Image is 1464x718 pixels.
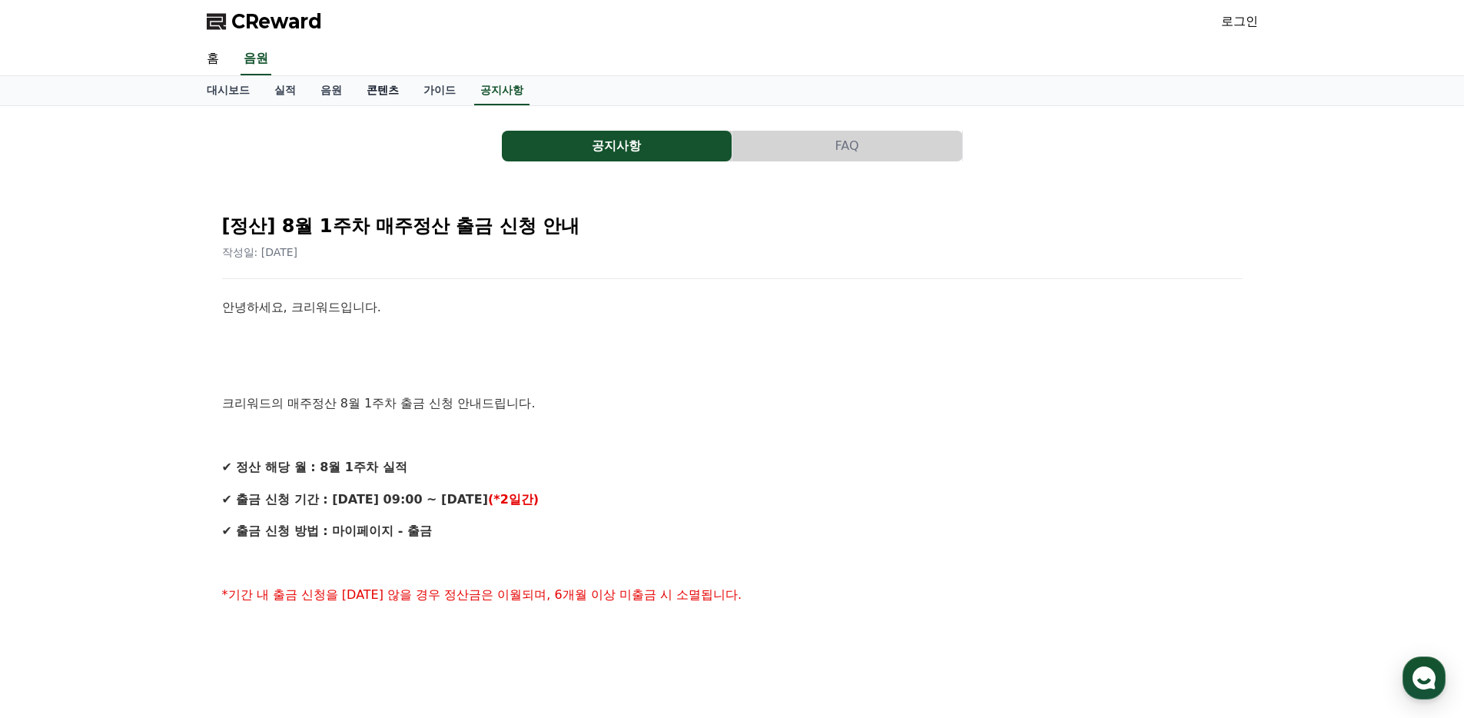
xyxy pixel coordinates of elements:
[222,214,1243,238] h2: [정산] 8월 1주차 매주정산 출금 신청 안내
[237,510,256,523] span: 설정
[411,76,468,105] a: 가이드
[222,394,1243,414] p: 크리워드의 매주정산 8월 1주차 출금 신청 안내드립니다.
[474,76,529,105] a: 공지사항
[194,43,231,75] a: 홈
[308,76,354,105] a: 음원
[502,131,732,161] button: 공지사항
[222,492,488,507] strong: ✔ 출금 신청 기간 : [DATE] 09:00 ~ [DATE]
[101,487,198,526] a: 대화
[222,246,298,258] span: 작성일: [DATE]
[198,487,295,526] a: 설정
[194,76,262,105] a: 대시보드
[48,510,58,523] span: 홈
[241,43,271,75] a: 음원
[354,76,411,105] a: 콘텐츠
[5,487,101,526] a: 홈
[222,460,407,474] strong: ✔ 정산 해당 월 : 8월 1주차 실적
[222,587,742,602] span: *기간 내 출금 신청을 [DATE] 않을 경우 정산금은 이월되며, 6개월 이상 미출금 시 소멸됩니다.
[222,298,1243,317] p: 안녕하세요, 크리워드입니다.
[502,131,732,161] a: 공지사항
[732,131,963,161] a: FAQ
[732,131,962,161] button: FAQ
[141,511,159,524] span: 대화
[1221,12,1258,31] a: 로그인
[207,9,322,34] a: CReward
[488,492,539,507] strong: (*2일간)
[222,524,432,538] strong: ✔ 출금 신청 방법 : 마이페이지 - 출금
[262,76,308,105] a: 실적
[231,9,322,34] span: CReward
